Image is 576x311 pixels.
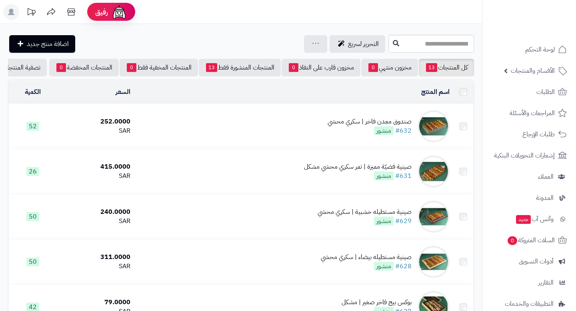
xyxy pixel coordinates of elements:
div: 311.0000 [60,253,130,262]
a: المنتجات المخفضة0 [49,59,119,76]
span: جديد [516,215,531,224]
a: العملاء [487,167,571,186]
span: 0 [368,63,378,72]
img: صينية مستطيله بيضاء | سكري محشي [418,246,450,278]
span: 13 [426,63,437,72]
a: المنتجات المخفية فقط0 [120,59,198,76]
div: 252.0000 [60,117,130,126]
a: المنتجات المنشورة فقط13 [199,59,281,76]
span: 13 [206,63,217,72]
span: 26 [26,167,39,176]
a: السعر [116,87,130,97]
a: الكمية [25,87,41,97]
a: لوحة التحكم [487,40,571,59]
a: التحرير لسريع [330,35,385,53]
div: 79.0000 [60,298,130,307]
span: منشور [374,217,394,225]
a: كل المنتجات13 [419,59,474,76]
span: التحرير لسريع [348,39,379,49]
span: المراجعات والأسئلة [510,108,555,119]
span: الطلبات [536,86,555,98]
a: السلات المتروكة0 [487,231,571,250]
img: logo-2.png [522,14,568,31]
span: 50 [26,212,39,221]
div: 415.0000 [60,162,130,171]
span: 52 [26,122,39,131]
div: SAR [60,171,130,181]
span: تصفية المنتجات [2,63,40,72]
span: منشور [374,171,394,180]
span: 50 [26,257,39,266]
div: SAR [60,262,130,271]
span: أدوات التسويق [519,256,554,267]
img: صينية فضيّة مميزة | تمر سكري محشي مشكل [418,155,450,187]
a: أدوات التسويق [487,252,571,271]
span: 0 [127,63,136,72]
a: #629 [395,216,412,226]
a: #631 [395,171,412,181]
img: ai-face.png [111,4,127,20]
a: الطلبات [487,82,571,102]
a: المراجعات والأسئلة [487,104,571,123]
span: السلات المتروكة [507,235,555,246]
div: SAR [60,217,130,226]
span: طلبات الإرجاع [522,129,555,140]
a: #632 [395,126,412,136]
a: اضافة منتج جديد [9,35,75,53]
div: صينية مستطيله بيضاء | سكري محشي [321,253,412,262]
a: وآتس آبجديد [487,209,571,229]
span: التقارير [538,277,554,288]
span: إشعارات التحويلات البنكية [494,150,555,161]
span: 0 [289,63,298,72]
span: المدونة [536,192,554,203]
a: #628 [395,261,412,271]
div: بوكس بيج فاخر صغير | مشكل [342,298,412,307]
span: رفيق [95,7,108,17]
a: اسم المنتج [421,87,450,97]
a: التقارير [487,273,571,292]
span: 0 [507,236,517,245]
a: المدونة [487,188,571,207]
a: طلبات الإرجاع [487,125,571,144]
span: منشور [374,262,394,271]
span: اضافة منتج جديد [27,39,69,49]
img: صندوق معدن فاخر | سكري محشي [418,110,450,142]
span: منشور [374,126,394,135]
span: وآتس آب [515,213,554,225]
a: إشعارات التحويلات البنكية [487,146,571,165]
img: صينية مستطيله خشبية | سكري محشي [418,201,450,233]
span: لوحة التحكم [525,44,555,55]
div: صندوق معدن فاخر | سكري محشي [328,117,412,126]
div: 240.0000 [60,207,130,217]
div: صينية فضيّة مميزة | تمر سكري محشي مشكل [304,162,412,171]
a: تحديثات المنصة [21,4,41,22]
span: التطبيقات والخدمات [505,298,554,309]
div: صينية مستطيله خشبية | سكري محشي [318,207,412,217]
span: 0 [56,63,66,72]
a: مخزون منتهي0 [361,59,418,76]
span: العملاء [538,171,554,182]
div: SAR [60,126,130,136]
span: الأقسام والمنتجات [511,65,555,76]
a: مخزون قارب على النفاذ0 [282,59,360,76]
